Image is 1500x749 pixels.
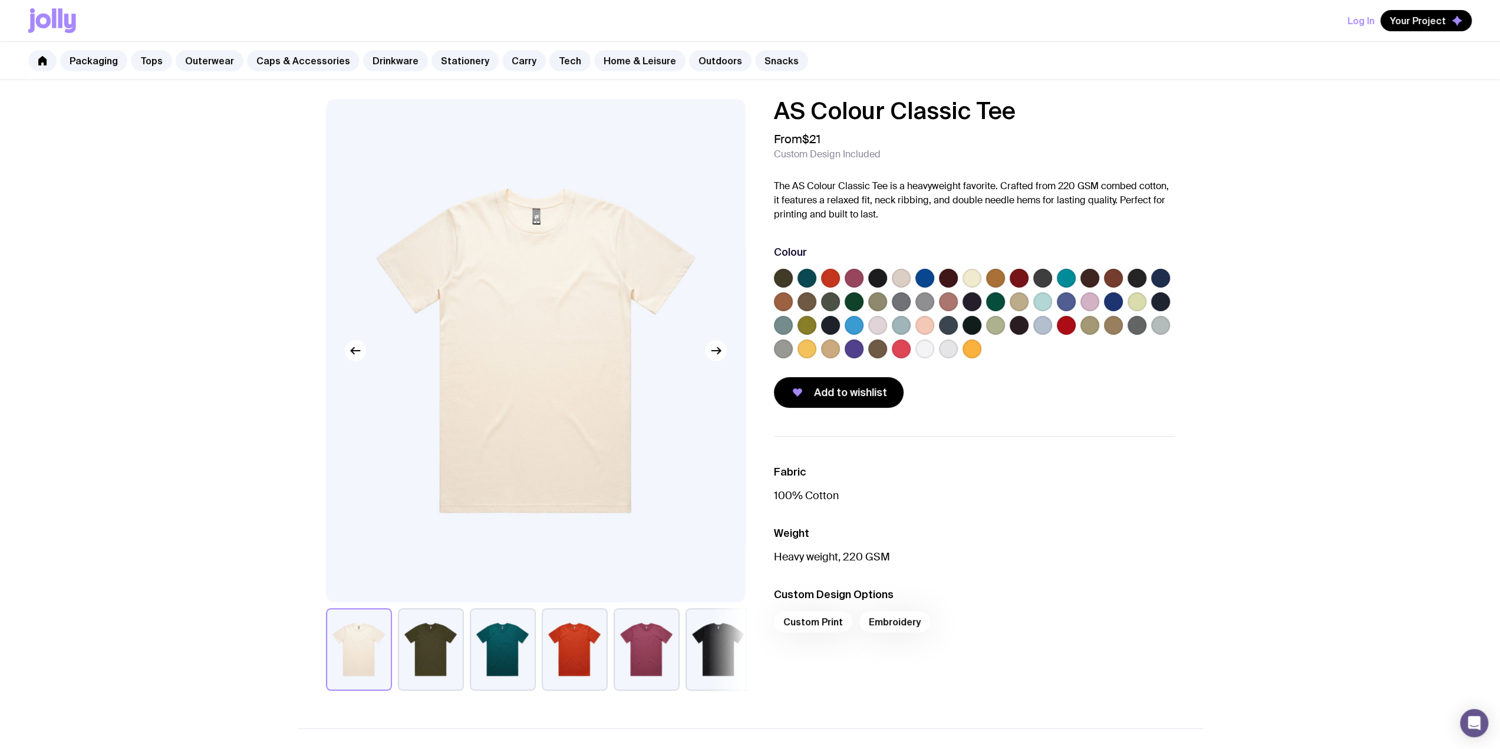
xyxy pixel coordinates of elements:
[131,50,172,71] a: Tops
[594,50,685,71] a: Home & Leisure
[774,149,881,160] span: Custom Design Included
[1390,15,1446,27] span: Your Project
[755,50,808,71] a: Snacks
[1460,709,1488,737] div: Open Intercom Messenger
[774,550,1175,564] p: Heavy weight, 220 GSM
[431,50,499,71] a: Stationery
[689,50,751,71] a: Outdoors
[774,132,820,146] span: From
[814,385,887,400] span: Add to wishlist
[176,50,243,71] a: Outerwear
[774,99,1175,123] h1: AS Colour Classic Tee
[1347,10,1374,31] button: Log In
[774,465,1175,479] h3: Fabric
[802,131,820,147] span: $21
[502,50,546,71] a: Carry
[774,179,1175,222] p: The AS Colour Classic Tee is a heavyweight favorite. Crafted from 220 GSM combed cotton, it featu...
[774,377,904,408] button: Add to wishlist
[549,50,591,71] a: Tech
[363,50,428,71] a: Drinkware
[774,489,1175,503] p: 100% Cotton
[60,50,127,71] a: Packaging
[774,245,807,259] h3: Colour
[1380,10,1472,31] button: Your Project
[774,526,1175,540] h3: Weight
[774,588,1175,602] h3: Custom Design Options
[247,50,360,71] a: Caps & Accessories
